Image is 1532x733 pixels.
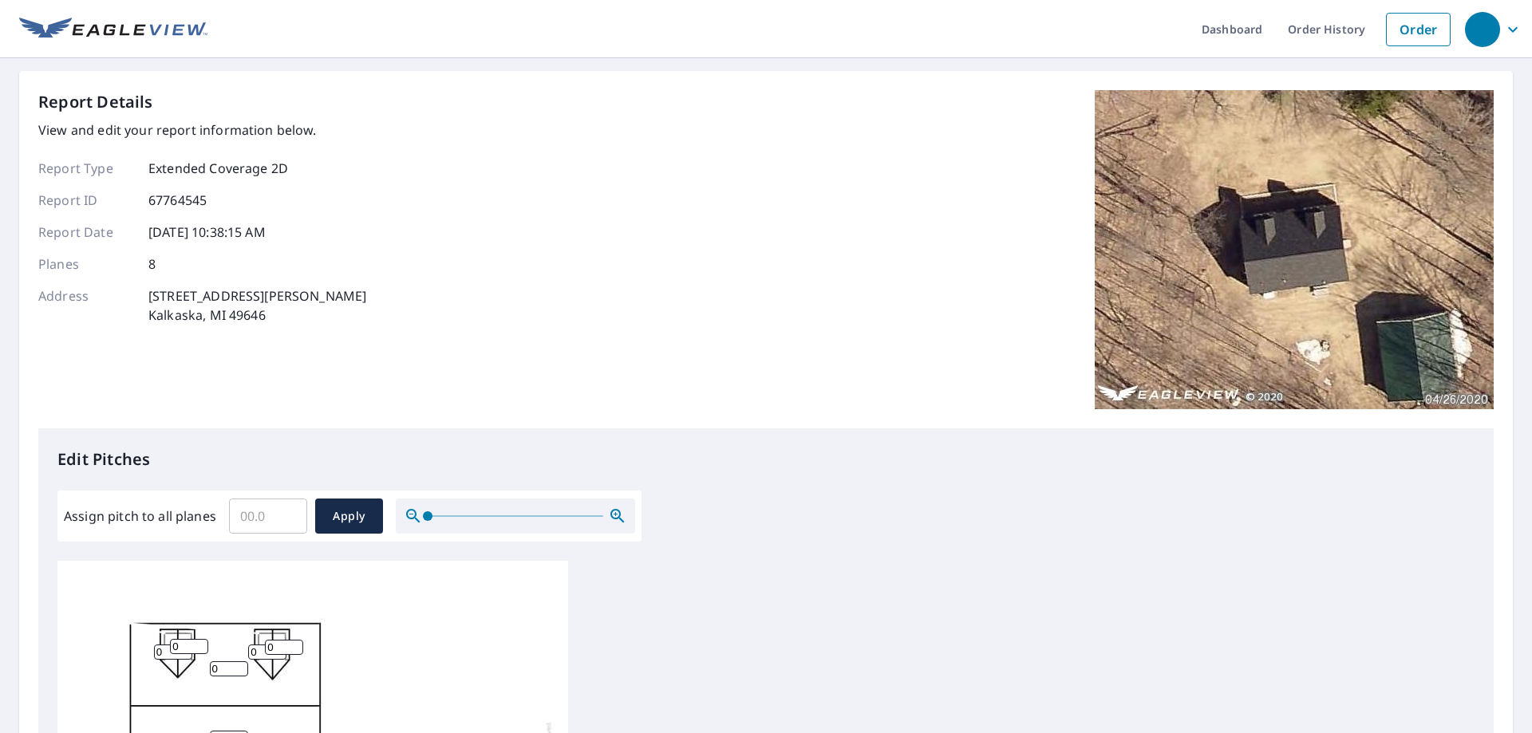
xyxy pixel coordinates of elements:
[1386,13,1451,46] a: Order
[148,286,366,325] p: [STREET_ADDRESS][PERSON_NAME] Kalkaska, MI 49646
[229,494,307,538] input: 00.0
[38,90,153,114] p: Report Details
[38,254,134,274] p: Planes
[38,223,134,242] p: Report Date
[148,254,156,274] p: 8
[38,159,134,178] p: Report Type
[38,120,366,140] p: View and edit your report information below.
[1095,90,1494,409] img: Top image
[148,159,288,178] p: Extended Coverage 2D
[328,506,370,526] span: Apply
[57,447,1475,471] p: Edit Pitches
[148,223,266,242] p: [DATE] 10:38:15 AM
[315,499,383,534] button: Apply
[64,506,216,526] label: Assign pitch to all planes
[38,191,134,210] p: Report ID
[148,191,207,210] p: 67764545
[19,18,207,41] img: EV Logo
[38,286,134,325] p: Address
